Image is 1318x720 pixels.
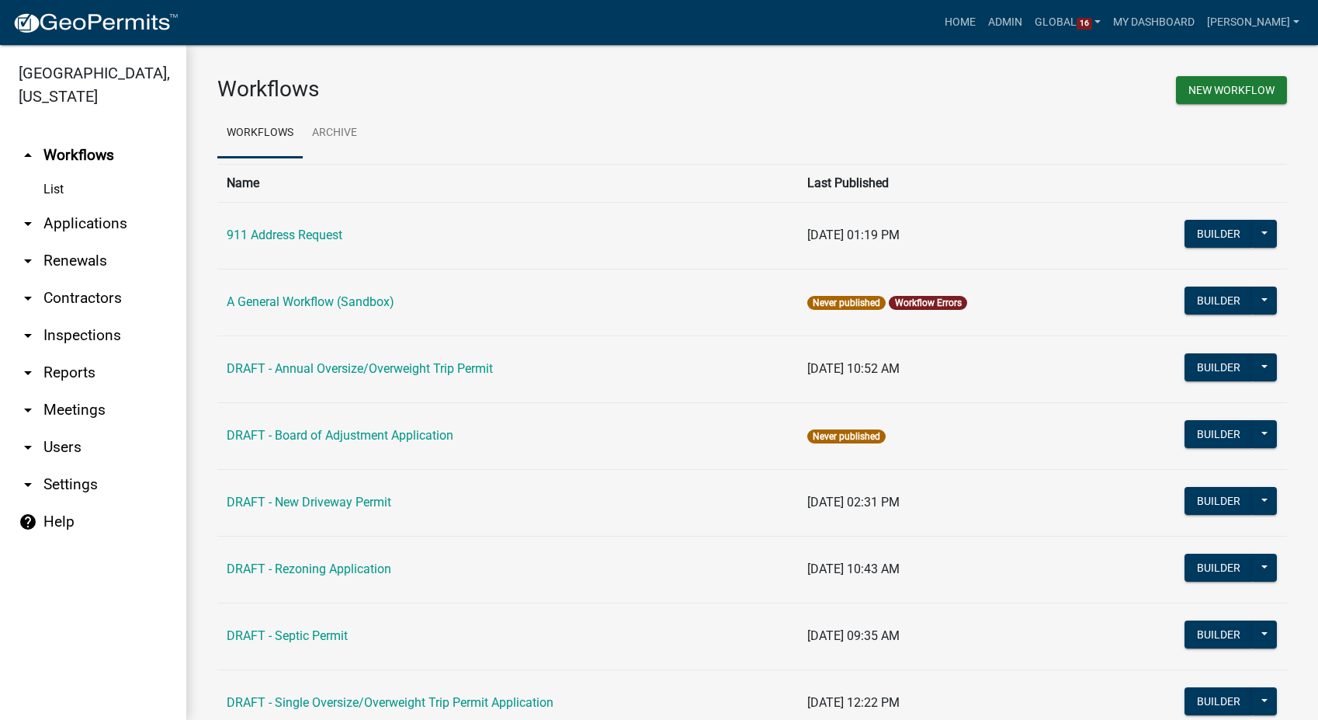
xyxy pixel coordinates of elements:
h3: Workflows [217,76,741,103]
a: My Dashboard [1107,8,1201,37]
a: DRAFT - New Driveway Permit [227,495,391,510]
button: Builder [1184,420,1253,448]
button: Builder [1184,487,1253,515]
th: Last Published [798,164,1098,202]
a: Workflow Errors [895,297,962,308]
a: Global16 [1028,8,1108,37]
a: A General Workflow (Sandbox) [227,294,394,309]
span: [DATE] 10:43 AM [807,562,900,576]
i: arrow_drop_down [19,326,37,345]
span: [DATE] 02:31 PM [807,495,900,510]
i: arrow_drop_down [19,289,37,308]
span: Never published [807,296,886,310]
span: [DATE] 01:19 PM [807,228,900,242]
span: [DATE] 12:22 PM [807,695,900,710]
i: help [19,513,37,531]
a: Workflows [217,109,303,158]
i: arrow_drop_up [19,146,37,165]
a: [PERSON_NAME] [1201,8,1306,37]
a: DRAFT - Annual Oversize/Overweight Trip Permit [227,361,493,376]
span: Never published [807,430,886,443]
span: 16 [1077,18,1092,30]
button: Builder [1184,287,1253,315]
button: Builder [1184,621,1253,649]
button: Builder [1184,353,1253,381]
a: Admin [982,8,1028,37]
i: arrow_drop_down [19,401,37,419]
th: Name [217,164,798,202]
button: Builder [1184,687,1253,715]
span: [DATE] 10:52 AM [807,361,900,376]
span: [DATE] 09:35 AM [807,628,900,643]
a: DRAFT - Single Oversize/Overweight Trip Permit Application [227,695,553,710]
i: arrow_drop_down [19,214,37,233]
a: 911 Address Request [227,228,342,242]
i: arrow_drop_down [19,475,37,494]
a: DRAFT - Board of Adjustment Application [227,428,453,443]
button: Builder [1184,554,1253,582]
a: Archive [303,109,366,158]
button: Builder [1184,220,1253,248]
a: DRAFT - Septic Permit [227,628,348,643]
i: arrow_drop_down [19,363,37,382]
button: New Workflow [1176,76,1287,104]
i: arrow_drop_down [19,252,37,270]
a: Home [938,8,982,37]
i: arrow_drop_down [19,438,37,457]
a: DRAFT - Rezoning Application [227,562,391,576]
